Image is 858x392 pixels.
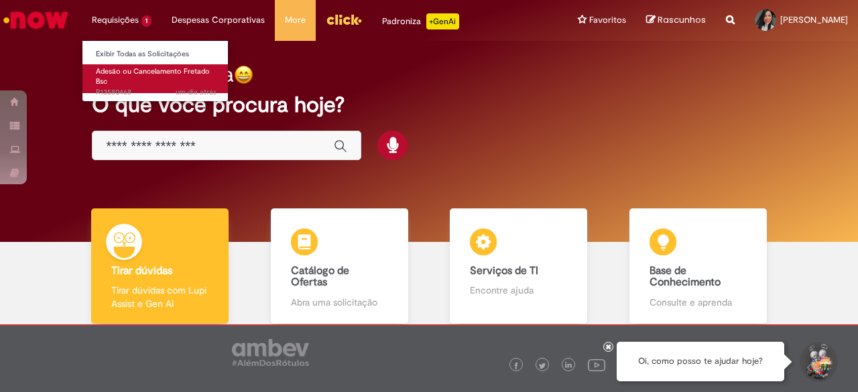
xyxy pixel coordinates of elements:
[588,356,605,373] img: logo_footer_youtube.png
[82,47,230,62] a: Exibir Todas as Solicitações
[291,264,349,289] b: Catálogo de Ofertas
[82,64,230,93] a: Aberto R13580468 : Adesão ou Cancelamento Fretado Bsc
[82,40,229,102] ul: Requisições
[92,93,765,117] h2: O que você procura hoje?
[617,342,784,381] div: Oi, como posso te ajudar hoje?
[513,363,519,369] img: logo_footer_facebook.png
[176,87,217,97] span: um dia atrás
[646,14,706,27] a: Rascunhos
[426,13,459,29] p: +GenAi
[565,362,572,370] img: logo_footer_linkedin.png
[326,9,362,29] img: click_logo_yellow_360x200.png
[798,342,838,382] button: Iniciar Conversa de Suporte
[658,13,706,26] span: Rascunhos
[650,264,721,289] b: Base de Conhecimento
[70,208,250,324] a: Tirar dúvidas Tirar dúvidas com Lupi Assist e Gen Ai
[96,87,217,98] span: R13580468
[141,15,151,27] span: 1
[250,208,430,324] a: Catálogo de Ofertas Abra uma solicitação
[650,296,747,309] p: Consulte e aprenda
[470,264,538,277] b: Serviços de TI
[234,65,253,84] img: happy-face.png
[111,283,208,310] p: Tirar dúvidas com Lupi Assist e Gen Ai
[429,208,609,324] a: Serviços de TI Encontre ajuda
[539,363,546,369] img: logo_footer_twitter.png
[382,13,459,29] div: Padroniza
[92,13,139,27] span: Requisições
[470,283,567,297] p: Encontre ajuda
[96,66,210,87] span: Adesão ou Cancelamento Fretado Bsc
[285,13,306,27] span: More
[172,13,265,27] span: Despesas Corporativas
[780,14,848,25] span: [PERSON_NAME]
[111,264,172,277] b: Tirar dúvidas
[1,7,70,34] img: ServiceNow
[176,87,217,97] time: 30/09/2025 10:28:36
[589,13,626,27] span: Favoritos
[291,296,388,309] p: Abra uma solicitação
[609,208,788,324] a: Base de Conhecimento Consulte e aprenda
[232,339,309,366] img: logo_footer_ambev_rotulo_gray.png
